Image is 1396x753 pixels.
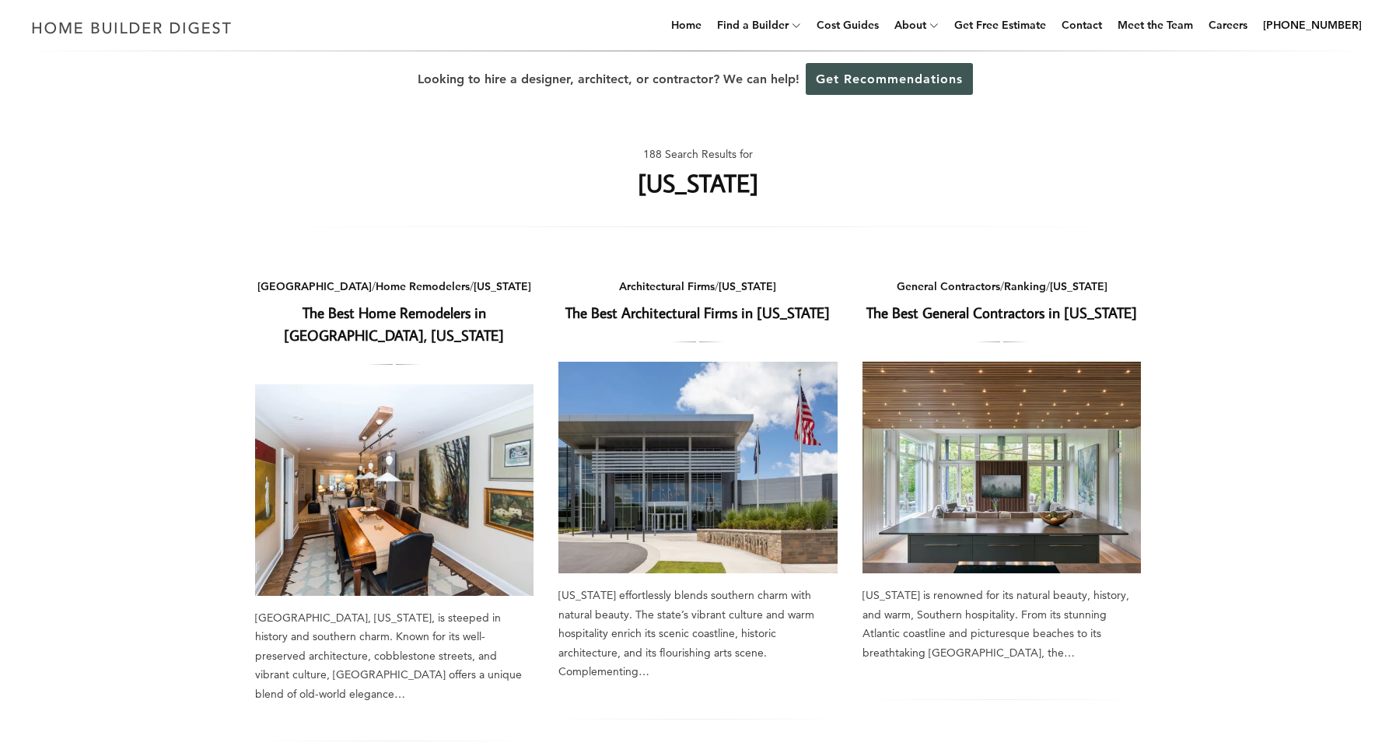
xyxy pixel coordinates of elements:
a: The Best Home Remodelers in [GEOGRAPHIC_DATA], [US_STATE] [284,303,504,345]
div: / [558,277,838,296]
a: [US_STATE] [1050,279,1107,293]
a: Home Remodelers [376,279,470,293]
div: / / [862,277,1142,296]
a: [US_STATE] [719,279,776,293]
a: The Best General Contractors in [US_STATE] [866,303,1137,322]
a: The Best General Contractors in [US_STATE] [862,362,1142,573]
a: The Best Home Remodelers in [GEOGRAPHIC_DATA], [US_STATE] [255,384,534,596]
div: [US_STATE] effortlessly blends southern charm with natural beauty. The state’s vibrant culture an... [558,586,838,681]
div: [GEOGRAPHIC_DATA], [US_STATE], is steeped in history and southern charm. Known for its well-prese... [255,608,534,704]
span: 188 Search Results for [643,145,753,164]
div: [US_STATE] is renowned for its natural beauty, history, and warm, Southern hospitality. From its ... [862,586,1142,662]
a: [GEOGRAPHIC_DATA] [257,279,372,293]
a: The Best Architectural Firms in [US_STATE] [558,362,838,573]
div: / / [255,277,534,296]
a: The Best Architectural Firms in [US_STATE] [565,303,830,322]
a: Architectural Firms [619,279,715,293]
a: General Contractors [897,279,1000,293]
a: Ranking [1004,279,1046,293]
h1: [US_STATE] [638,164,758,201]
a: [US_STATE] [474,279,531,293]
img: Home Builder Digest [25,12,239,43]
a: Get Recommendations [806,63,973,95]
